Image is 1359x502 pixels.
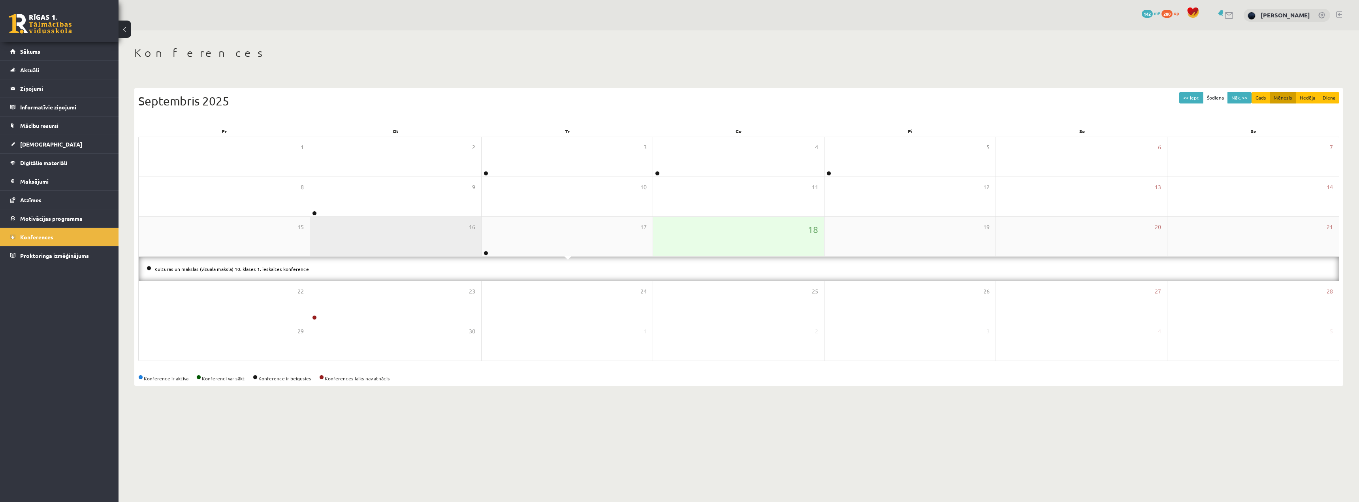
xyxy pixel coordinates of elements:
h1: Konferences [134,46,1343,60]
span: 14 [1327,183,1333,192]
span: 8 [301,183,304,192]
span: 16 [469,223,475,231]
span: 2 [815,327,818,336]
div: Se [996,126,1167,137]
span: 28 [1327,287,1333,296]
span: 142 [1142,10,1153,18]
a: Maksājumi [10,172,109,190]
span: xp [1174,10,1179,16]
a: Konferences [10,228,109,246]
span: 5 [1330,327,1333,336]
span: Digitālie materiāli [20,159,67,166]
span: Proktoringa izmēģinājums [20,252,89,259]
a: Mācību resursi [10,117,109,135]
button: << Iepr. [1179,92,1203,103]
span: 24 [640,287,647,296]
a: Digitālie materiāli [10,154,109,172]
span: Aktuāli [20,66,39,73]
div: Tr [482,126,653,137]
span: 23 [469,287,475,296]
span: 13 [1155,183,1161,192]
span: 4 [815,143,818,152]
button: Nedēļa [1296,92,1319,103]
a: [PERSON_NAME] [1261,11,1310,19]
span: 280 [1161,10,1173,18]
span: 25 [812,287,818,296]
span: Sākums [20,48,40,55]
span: 20 [1155,223,1161,231]
span: 27 [1155,287,1161,296]
span: 9 [472,183,475,192]
legend: Ziņojumi [20,79,109,98]
span: 10 [640,183,647,192]
span: 19 [983,223,990,231]
a: [DEMOGRAPHIC_DATA] [10,135,109,153]
span: 3 [986,327,990,336]
span: 30 [469,327,475,336]
div: Pr [138,126,310,137]
span: 26 [983,287,990,296]
a: Kultūras un mākslas (vizuālā māksla) 10. klases 1. ieskaites konference [154,266,309,272]
span: 1 [301,143,304,152]
img: Nikolass Karpjuks [1248,12,1255,20]
span: Motivācijas programma [20,215,83,222]
a: 280 xp [1161,10,1183,16]
span: 22 [297,287,304,296]
span: 7 [1330,143,1333,152]
button: Mēnesis [1270,92,1296,103]
span: 1 [644,327,647,336]
button: Šodiena [1203,92,1228,103]
a: Rīgas 1. Tālmācības vidusskola [9,14,72,34]
div: Septembris 2025 [138,92,1339,110]
a: Ziņojumi [10,79,109,98]
span: 17 [640,223,647,231]
span: 2 [472,143,475,152]
span: 21 [1327,223,1333,231]
div: Konference ir aktīva Konferenci var sākt Konference ir beigusies Konferences laiks nav atnācis [138,375,1339,382]
div: Ce [653,126,824,137]
span: 11 [812,183,818,192]
span: 6 [1158,143,1161,152]
span: 5 [986,143,990,152]
legend: Maksājumi [20,172,109,190]
button: Gads [1252,92,1270,103]
button: Nāk. >> [1227,92,1252,103]
span: 12 [983,183,990,192]
span: 18 [808,223,818,236]
a: Motivācijas programma [10,209,109,227]
button: Diena [1319,92,1339,103]
a: Informatīvie ziņojumi [10,98,109,116]
a: Sākums [10,42,109,60]
span: Atzīmes [20,196,41,203]
span: Konferences [20,233,53,241]
legend: Informatīvie ziņojumi [20,98,109,116]
span: [DEMOGRAPHIC_DATA] [20,141,82,148]
span: 3 [644,143,647,152]
a: Aktuāli [10,61,109,79]
span: 15 [297,223,304,231]
span: mP [1154,10,1160,16]
span: 4 [1158,327,1161,336]
div: Ot [310,126,481,137]
span: Mācību resursi [20,122,58,129]
div: Sv [1168,126,1339,137]
div: Pi [824,126,996,137]
a: Proktoringa izmēģinājums [10,246,109,265]
a: Atzīmes [10,191,109,209]
span: 29 [297,327,304,336]
a: 142 mP [1142,10,1160,16]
